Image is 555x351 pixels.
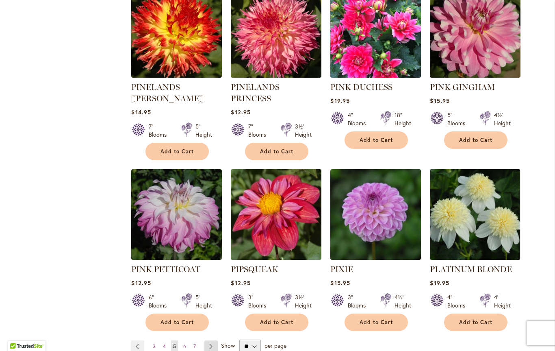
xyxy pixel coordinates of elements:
[153,343,156,349] span: 3
[330,169,421,260] img: PIXIE
[6,322,29,345] iframe: Launch Accessibility Center
[231,264,278,274] a: PIPSQUEAK
[145,314,209,331] button: Add to Cart
[193,343,196,349] span: 7
[430,169,520,260] img: PLATINUM BLONDE
[444,314,507,331] button: Add to Cart
[131,82,204,103] a: PINELANDS [PERSON_NAME]
[330,264,353,274] a: PIXIE
[131,264,200,274] a: PINK PETTICOAT
[494,111,511,127] div: 4½' Height
[295,293,312,310] div: 3½' Height
[430,279,449,287] span: $19.95
[245,143,308,160] button: Add to Cart
[248,122,271,139] div: 7" Blooms
[444,131,507,149] button: Add to Cart
[183,343,186,349] span: 6
[231,82,280,103] a: PINELANDS PRINCESS
[447,293,470,310] div: 4" Blooms
[330,254,421,262] a: PIXIE
[430,82,495,92] a: PINK GINGHAM
[160,319,194,326] span: Add to Cart
[195,122,212,139] div: 5' Height
[245,314,308,331] button: Add to Cart
[264,342,286,349] span: per page
[231,254,321,262] a: PIPSQUEAK
[231,279,250,287] span: $12.95
[221,342,235,349] span: Show
[231,169,321,260] img: PIPSQUEAK
[131,279,151,287] span: $12.95
[163,343,166,349] span: 4
[330,97,349,105] span: $19.95
[494,293,511,310] div: 4' Height
[295,122,312,139] div: 3½' Height
[248,293,271,310] div: 3" Blooms
[330,279,350,287] span: $15.95
[131,108,151,116] span: $14.95
[330,72,421,79] a: PINK DUCHESS
[345,314,408,331] button: Add to Cart
[348,293,371,310] div: 3" Blooms
[360,319,393,326] span: Add to Cart
[131,169,222,260] img: Pink Petticoat
[430,72,520,79] a: PINK GINGHAM
[145,143,209,160] button: Add to Cart
[459,319,492,326] span: Add to Cart
[348,111,371,127] div: 4" Blooms
[131,72,222,79] a: PINELANDS PAM
[345,131,408,149] button: Add to Cart
[395,111,411,127] div: 18" Height
[231,72,321,79] a: PINELANDS PRINCESS
[430,264,512,274] a: PLATINUM BLONDE
[231,108,250,116] span: $12.95
[330,82,392,92] a: PINK DUCHESS
[447,111,470,127] div: 5" Blooms
[195,293,212,310] div: 5' Height
[149,293,171,310] div: 6" Blooms
[360,137,393,144] span: Add to Cart
[131,254,222,262] a: Pink Petticoat
[149,122,171,139] div: 7" Blooms
[260,148,293,155] span: Add to Cart
[160,148,194,155] span: Add to Cart
[459,137,492,144] span: Add to Cart
[430,97,449,105] span: $15.95
[260,319,293,326] span: Add to Cart
[173,343,176,349] span: 5
[395,293,411,310] div: 4½' Height
[430,254,520,262] a: PLATINUM BLONDE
